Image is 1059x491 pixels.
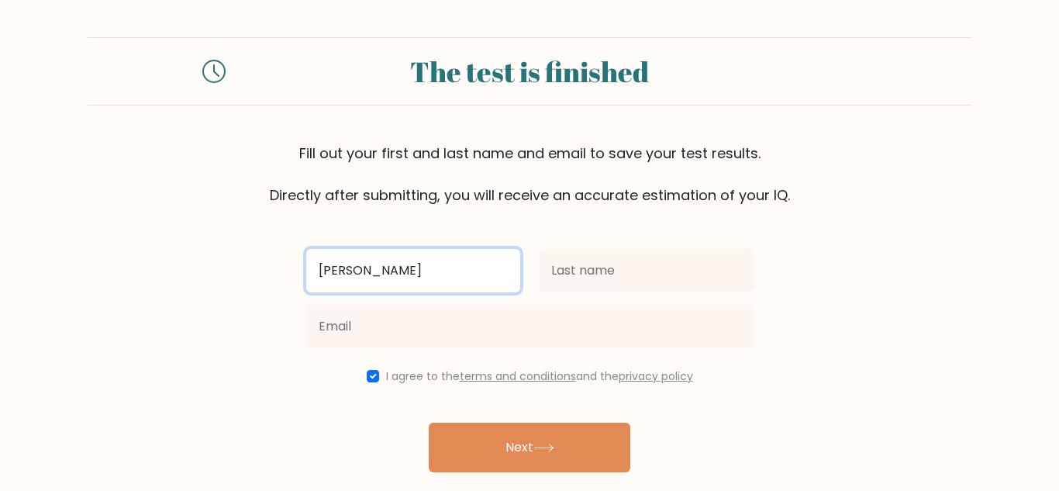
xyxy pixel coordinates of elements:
button: Next [429,423,630,472]
input: First name [306,249,520,292]
div: Fill out your first and last name and email to save your test results. Directly after submitting,... [88,143,971,206]
a: terms and conditions [460,368,576,384]
div: The test is finished [244,50,815,92]
a: privacy policy [619,368,693,384]
input: Last name [539,249,753,292]
label: I agree to the and the [386,368,693,384]
input: Email [306,305,753,348]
